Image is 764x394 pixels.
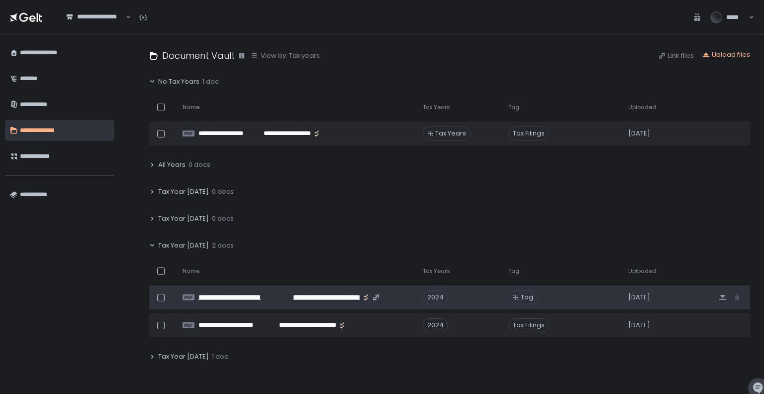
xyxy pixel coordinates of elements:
span: Name [183,104,199,111]
span: [DATE] [628,321,650,330]
span: Tax Filings [508,127,549,140]
div: 2024 [423,318,448,332]
button: View by: Tax years [251,51,320,60]
div: Search for option [60,7,131,28]
span: Tag [508,104,519,111]
span: 1 doc [212,352,228,361]
span: 0 docs [189,160,210,169]
span: All Years [158,160,186,169]
span: 0 docs [212,214,234,223]
span: Tag [521,293,533,302]
span: [DATE] [628,293,650,302]
span: Name [183,267,199,275]
span: No Tax Years [158,77,199,86]
div: 2024 [423,290,448,304]
span: Tax Years [423,104,450,111]
span: Uploaded [628,104,656,111]
button: Upload files [702,50,750,59]
span: [DATE] [628,129,650,138]
span: Tax Year [DATE] [158,187,209,196]
span: Tax Year [DATE] [158,214,209,223]
span: 1 doc [202,77,219,86]
h1: Document Vault [162,49,235,62]
span: Tax Years [435,129,466,138]
span: 2 docs [212,241,234,250]
button: Link files [658,51,694,60]
span: Tax Year [DATE] [158,352,209,361]
span: Tax Year [DATE] [158,241,209,250]
span: Uploaded [628,267,656,275]
span: Tax Filings [508,318,549,332]
span: Tax Years [423,267,450,275]
span: 0 docs [212,187,234,196]
input: Search for option [66,21,125,31]
span: Tag [508,267,519,275]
